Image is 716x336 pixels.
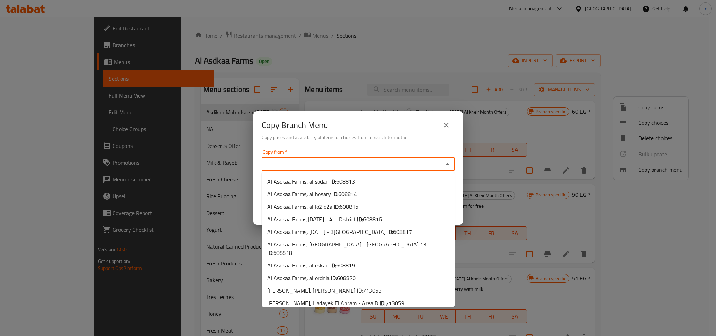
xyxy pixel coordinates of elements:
[267,261,355,270] span: Al Asdkaa Farms, al eskan
[337,273,356,283] span: 608820
[357,285,363,296] b: ID:
[267,274,356,282] span: Al Asdkaa Farms, al ordnia
[363,214,382,224] span: 608816
[336,176,355,187] span: 608813
[357,214,363,224] b: ID:
[334,201,340,212] b: ID:
[340,201,359,212] span: 608815
[267,299,404,307] span: [PERSON_NAME], Hadayek El Ahram - Area B
[267,202,359,211] span: Al Asdkaa Farms, al lo2lo2a
[267,215,382,223] span: Al Asdkaa Farms,[DATE] - 4th District
[336,260,355,271] span: 608819
[267,177,355,186] span: Al Asdkaa Farms, al sodan
[379,298,385,308] b: ID:
[273,248,292,258] span: 608818
[267,228,412,236] span: Al Asdkaa Farms, [DATE] - 3[GEOGRAPHIC_DATA]
[393,227,412,237] span: 608817
[387,227,393,237] b: ID:
[267,286,382,295] span: [PERSON_NAME], [PERSON_NAME]
[262,134,455,141] h6: Copy prices and availability of items or choices from a branch to another
[338,189,357,199] span: 608814
[442,159,452,169] button: Close
[267,248,273,258] b: ID:
[330,260,336,271] b: ID:
[438,117,455,134] button: close
[262,120,328,131] h2: Copy Branch Menu
[385,298,404,308] span: 713059
[267,240,449,257] span: Al Asdkaa Farms, [GEOGRAPHIC_DATA] - [GEOGRAPHIC_DATA] 13
[332,189,338,199] b: ID:
[331,273,337,283] b: ID:
[363,285,382,296] span: 713053
[330,176,336,187] b: ID:
[267,190,357,198] span: Al Asdkaa Farms, al hosary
